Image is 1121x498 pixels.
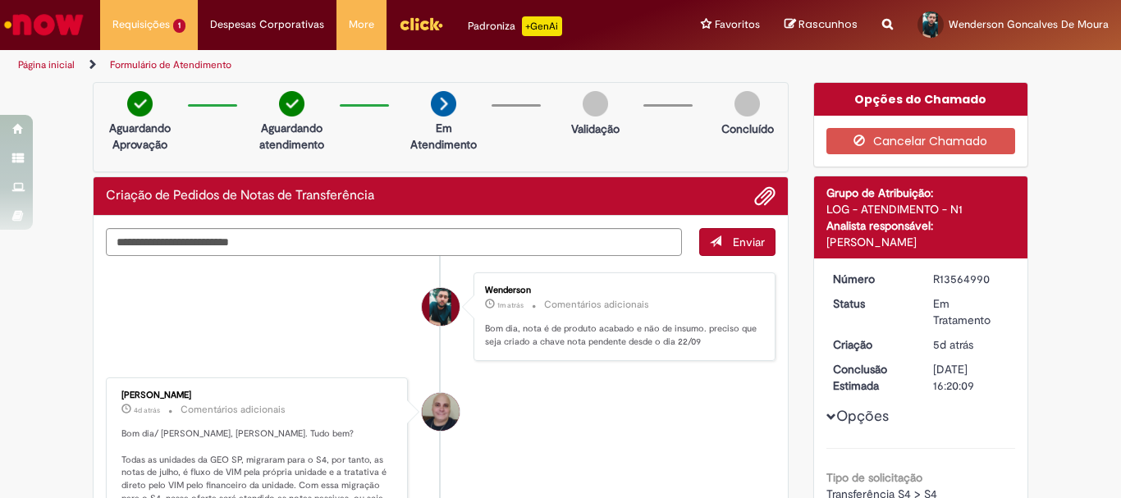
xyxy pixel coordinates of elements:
[252,120,332,153] p: Aguardando atendimento
[106,189,374,203] h2: Criação de Pedidos de Notas de Transferência Histórico de tíquete
[826,128,1016,154] button: Cancelar Chamado
[933,337,973,352] span: 5d atrás
[733,235,765,249] span: Enviar
[422,393,460,431] div: Leonardo Manoel De Souza
[734,91,760,117] img: img-circle-grey.png
[754,185,776,207] button: Adicionar anexos
[826,185,1016,201] div: Grupo de Atribuição:
[933,337,973,352] time: 25/09/2025 07:17:18
[485,322,758,348] p: Bom dia, nota é de produto acabado e não de insumo. preciso que seja criado a chave nota pendente...
[12,50,735,80] ul: Trilhas de página
[814,83,1028,116] div: Opções do Chamado
[821,361,922,394] dt: Conclusão Estimada
[468,16,562,36] div: Padroniza
[798,16,858,32] span: Rascunhos
[933,361,1009,394] div: [DATE] 16:20:09
[933,271,1009,287] div: R13564990
[279,91,304,117] img: check-circle-green.png
[485,286,758,295] div: Wenderson
[431,91,456,117] img: arrow-next.png
[715,16,760,33] span: Favoritos
[210,16,324,33] span: Despesas Corporativas
[949,17,1109,31] span: Wenderson Goncalves De Moura
[110,58,231,71] a: Formulário de Atendimento
[544,298,649,312] small: Comentários adicionais
[112,16,170,33] span: Requisições
[127,91,153,117] img: check-circle-green.png
[18,58,75,71] a: Página inicial
[100,120,180,153] p: Aguardando Aprovação
[933,295,1009,328] div: Em Tratamento
[821,295,922,312] dt: Status
[721,121,774,137] p: Concluído
[583,91,608,117] img: img-circle-grey.png
[399,11,443,36] img: click_logo_yellow_360x200.png
[821,336,922,353] dt: Criação
[134,405,160,415] time: 25/09/2025 16:54:37
[826,470,922,485] b: Tipo de solicitação
[106,228,682,256] textarea: Digite sua mensagem aqui...
[422,288,460,326] div: Wenderson
[173,19,185,33] span: 1
[785,17,858,33] a: Rascunhos
[826,201,1016,217] div: LOG - ATENDIMENTO - N1
[181,403,286,417] small: Comentários adicionais
[349,16,374,33] span: More
[404,120,483,153] p: Em Atendimento
[933,336,1009,353] div: 25/09/2025 07:17:18
[121,391,395,400] div: [PERSON_NAME]
[134,405,160,415] span: 4d atrás
[522,16,562,36] p: +GenAi
[571,121,620,137] p: Validação
[826,217,1016,234] div: Analista responsável:
[2,8,86,41] img: ServiceNow
[826,234,1016,250] div: [PERSON_NAME]
[699,228,776,256] button: Enviar
[821,271,922,287] dt: Número
[497,300,524,310] span: 1m atrás
[497,300,524,310] time: 29/09/2025 09:14:46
